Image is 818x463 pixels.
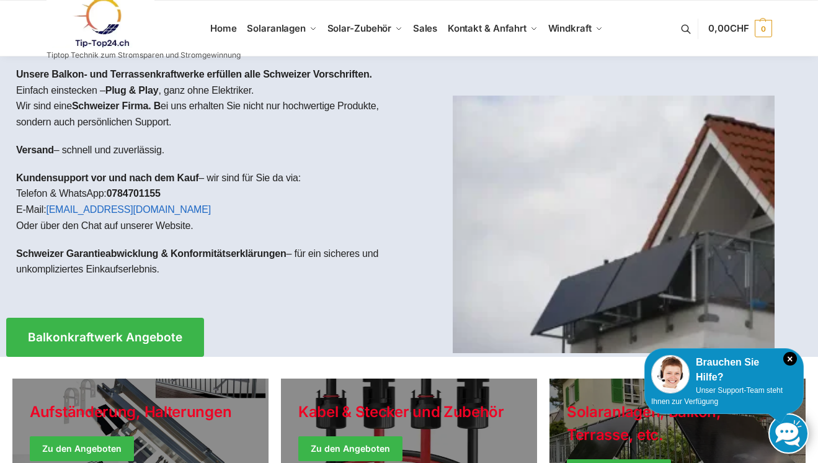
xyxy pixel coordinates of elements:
span: Windkraft [548,22,592,34]
span: Unser Support-Team steht Ihnen zur Verfügung [651,386,783,406]
span: Kontakt & Anfahrt [448,22,527,34]
span: Solaranlagen [247,22,306,34]
strong: Kundensupport vor und nach dem Kauf [16,173,198,183]
strong: Versand [16,145,54,155]
strong: Schweizer Garantieabwicklung & Konformitätserklärungen [16,248,287,259]
div: Brauchen Sie Hilfe? [651,355,797,385]
strong: Unsere Balkon- und Terrassenkraftwerke erfüllen alle Schweizer Vorschriften. [16,69,372,79]
strong: Plug & Play [105,85,159,96]
span: 0 [755,20,772,37]
p: Tiptop Technik zum Stromsparen und Stromgewinnung [47,52,241,59]
div: Einfach einstecken – , ganz ohne Elektriker. [6,56,409,299]
a: Sales [407,1,442,56]
p: Wir sind eine ei uns erhalten Sie nicht nur hochwertige Produkte, sondern auch persönlichen Support. [16,98,399,130]
a: Windkraft [543,1,608,56]
a: Solar-Zubehör [322,1,407,56]
a: Solaranlagen [242,1,322,56]
i: Schließen [783,352,797,366]
span: 0,00 [708,22,749,34]
span: CHF [730,22,749,34]
a: Kontakt & Anfahrt [442,1,543,56]
p: – für ein sicheres und unkompliziertes Einkaufserlebnis. [16,246,399,277]
strong: Schweizer Firma. B [72,101,161,111]
img: Customer service [651,355,690,393]
a: [EMAIL_ADDRESS][DOMAIN_NAME] [46,204,211,215]
span: Balkonkraftwerk Angebote [28,331,182,343]
span: Sales [413,22,438,34]
img: Home 1 [453,96,775,353]
p: – schnell und zuverlässig. [16,142,399,158]
span: Solar-Zubehör [327,22,392,34]
strong: 0784701155 [107,188,161,199]
a: 0,00CHF 0 [708,10,771,47]
p: – wir sind für Sie da via: Telefon & WhatsApp: E-Mail: Oder über den Chat auf unserer Website. [16,170,399,233]
a: Balkonkraftwerk Angebote [6,318,204,357]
